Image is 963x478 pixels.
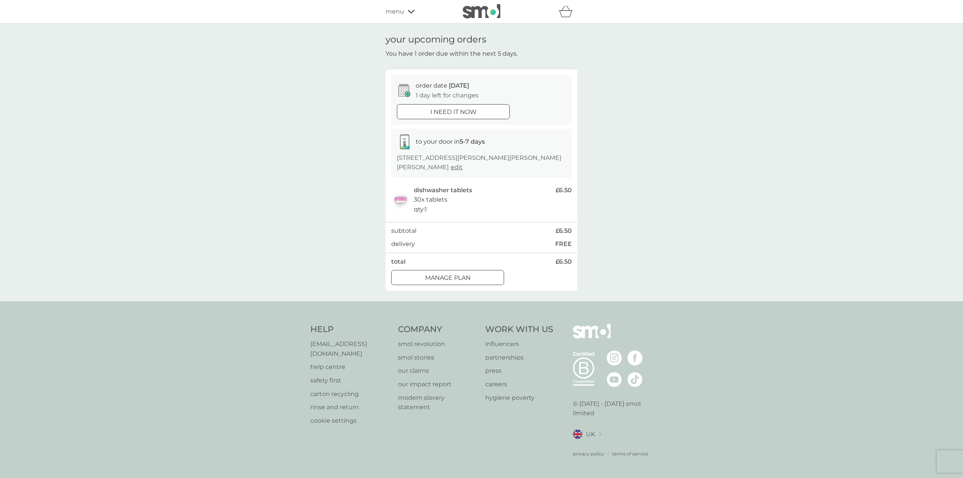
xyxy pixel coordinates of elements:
[391,257,406,267] p: total
[573,429,582,439] img: UK flag
[391,270,504,285] button: Manage plan
[425,273,471,283] p: Manage plan
[485,393,553,403] a: hygiene poverty
[573,324,611,349] img: smol
[414,205,427,214] p: qty : 1
[310,376,390,385] a: safety first
[485,339,553,349] a: influencers
[485,379,553,389] a: careers
[485,353,553,363] a: partnerships
[599,432,601,436] img: select a new location
[449,82,469,89] span: [DATE]
[627,351,643,366] img: visit the smol Facebook page
[398,366,478,376] a: our claims
[416,138,485,145] span: to your door in
[310,324,390,335] h4: Help
[485,324,553,335] h4: Work With Us
[391,226,416,236] p: subtotal
[414,185,472,195] p: dishwasher tablets
[398,353,478,363] a: smol stories
[586,429,595,439] span: UK
[397,104,510,119] button: i need it now
[556,226,572,236] span: £6.50
[310,416,390,426] a: cookie settings
[310,402,390,412] a: rinse and return
[397,153,566,172] p: [STREET_ADDRESS][PERSON_NAME][PERSON_NAME][PERSON_NAME]
[607,351,622,366] img: visit the smol Instagram page
[556,257,572,267] span: £6.50
[556,185,572,195] span: £6.50
[310,389,390,399] a: carton recycling
[414,195,447,205] p: 30x tablets
[310,362,390,372] a: help centre
[398,339,478,349] a: smol revolution
[430,107,477,117] p: i need it now
[627,372,643,387] img: visit the smol Tiktok page
[386,49,518,59] p: You have 1 order due within the next 5 days.
[573,399,653,418] p: © [DATE] - [DATE] smol limited
[391,239,415,249] p: delivery
[460,138,485,145] strong: 5-7 days
[463,4,500,18] img: smol
[607,372,622,387] img: visit the smol Youtube page
[398,324,478,335] h4: Company
[398,379,478,389] a: our impact report
[451,164,463,171] a: edit
[612,450,648,457] a: terms of service
[559,4,577,19] div: basket
[416,81,469,91] p: order date
[573,450,604,457] a: privacy policy
[485,366,553,376] a: press
[310,339,390,358] a: [EMAIL_ADDRESS][DOMAIN_NAME]
[398,393,478,412] a: modern slavery statement
[386,34,486,45] h1: your upcoming orders
[386,7,404,17] span: menu
[416,91,478,100] p: 1 day left for changes
[555,239,572,249] p: FREE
